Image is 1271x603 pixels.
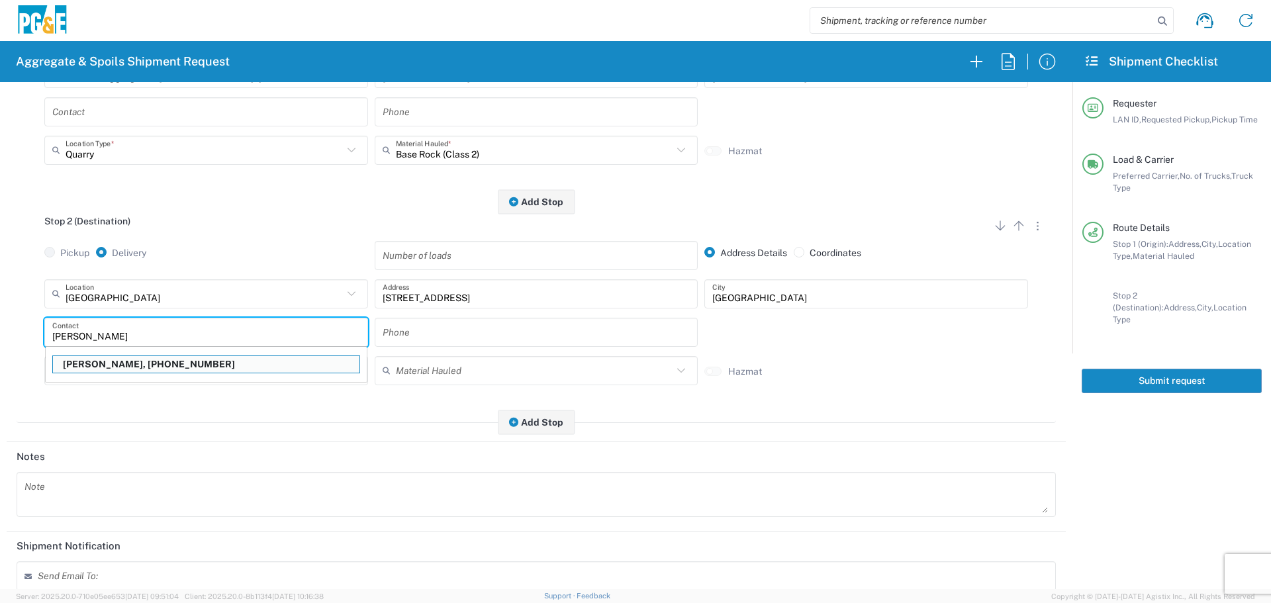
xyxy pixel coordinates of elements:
span: Route Details [1113,222,1170,233]
span: [DATE] 10:16:38 [272,592,324,600]
span: Stop 2 (Destination): [1113,291,1164,312]
button: Add Stop [498,410,575,434]
span: Address, [1164,302,1197,312]
span: Server: 2025.20.0-710e05ee653 [16,592,179,600]
a: Support [544,592,577,600]
span: Preferred Carrier, [1113,171,1180,181]
a: Feedback [577,592,610,600]
h2: Shipment Checklist [1084,54,1218,70]
label: Hazmat [728,145,762,157]
span: Pickup Time [1211,115,1258,124]
span: Stop 2 (Destination) [44,216,130,226]
button: Add Stop [498,189,575,214]
label: Address Details [704,247,787,259]
span: Stop 1 (Origin): [1113,239,1168,249]
span: Address, [1168,239,1201,249]
h2: Notes [17,450,45,463]
button: Submit request [1082,369,1262,393]
h2: Shipment Notification [17,539,120,553]
span: Requester [1113,98,1156,109]
span: Copyright © [DATE]-[DATE] Agistix Inc., All Rights Reserved [1051,590,1255,602]
span: LAN ID, [1113,115,1141,124]
h2: Aggregate & Spoils Shipment Request [16,54,230,70]
label: Hazmat [728,365,762,377]
span: Requested Pickup, [1141,115,1211,124]
span: Load & Carrier [1113,154,1174,165]
span: Material Hauled [1133,251,1194,261]
span: [DATE] 09:51:04 [125,592,179,600]
img: pge [16,5,69,36]
input: Shipment, tracking or reference number [810,8,1153,33]
p: Lenny Weatherall, 916-532-4626 [53,356,359,373]
span: City, [1197,302,1213,312]
span: Client: 2025.20.0-8b113f4 [185,592,324,600]
label: Coordinates [794,247,861,259]
span: No. of Trucks, [1180,171,1231,181]
span: City, [1201,239,1218,249]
